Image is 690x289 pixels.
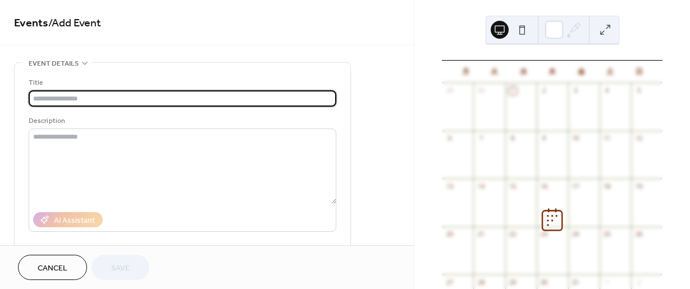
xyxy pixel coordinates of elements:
[38,263,67,274] span: Cancel
[445,86,454,95] div: 29
[634,134,643,143] div: 12
[14,12,48,34] a: Events
[477,182,485,190] div: 14
[509,61,538,83] div: 水
[509,86,517,95] div: 1
[634,86,643,95] div: 5
[572,278,580,286] div: 31
[572,134,580,143] div: 10
[29,58,79,70] span: Event details
[509,182,517,190] div: 15
[445,182,454,190] div: 13
[509,134,517,143] div: 8
[624,61,654,83] div: 日
[509,278,517,286] div: 29
[445,278,454,286] div: 27
[634,278,643,286] div: 2
[634,230,643,238] div: 26
[603,86,611,95] div: 4
[477,134,485,143] div: 7
[603,230,611,238] div: 25
[572,182,580,190] div: 17
[603,182,611,190] div: 18
[572,86,580,95] div: 3
[477,86,485,95] div: 30
[540,278,549,286] div: 30
[566,61,596,83] div: 金
[540,230,549,238] div: 23
[603,278,611,286] div: 1
[572,230,580,238] div: 24
[18,255,87,280] button: Cancel
[477,278,485,286] div: 28
[540,86,549,95] div: 2
[603,134,611,143] div: 11
[596,61,625,83] div: 土
[634,182,643,190] div: 19
[477,230,485,238] div: 21
[445,230,454,238] div: 20
[29,115,334,127] div: Description
[451,61,480,83] div: 月
[509,230,517,238] div: 22
[48,12,101,34] span: / Add Event
[480,61,509,83] div: 火
[538,61,567,83] div: 木
[540,134,549,143] div: 9
[445,134,454,143] div: 6
[540,182,549,190] div: 16
[29,77,334,89] div: Title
